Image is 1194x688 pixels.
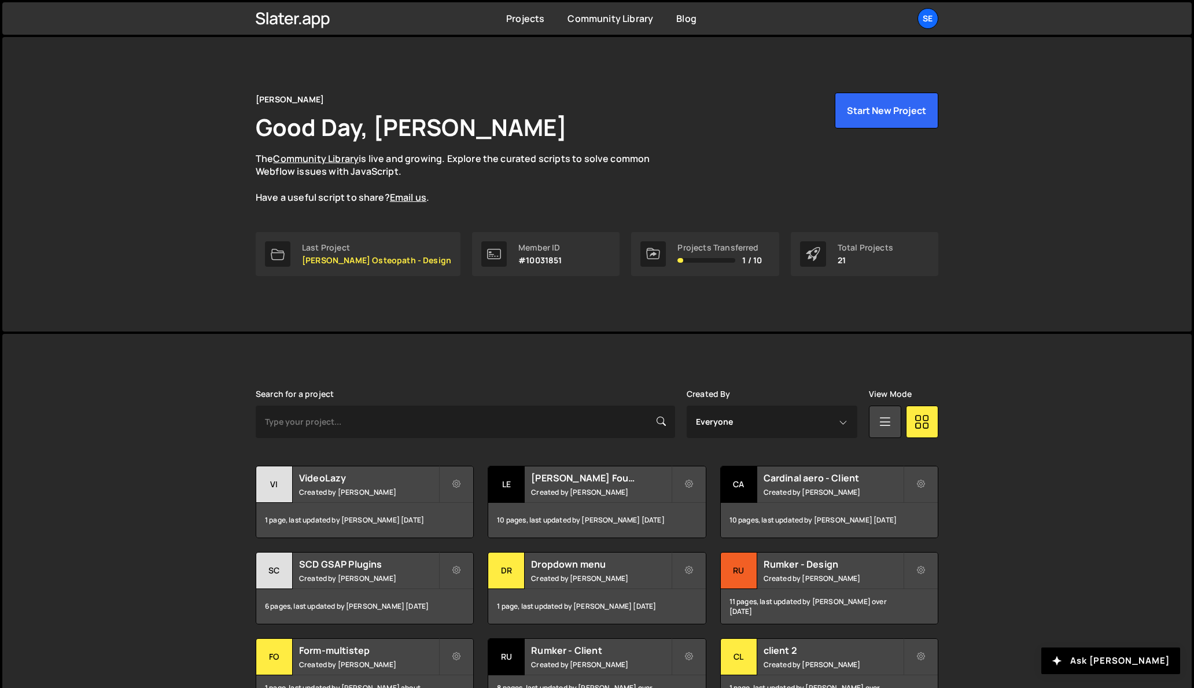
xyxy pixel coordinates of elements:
small: Created by [PERSON_NAME] [299,487,438,497]
h2: Rumker - Design [764,558,903,571]
a: Le [PERSON_NAME] Foundation - Client Created by [PERSON_NAME] 10 pages, last updated by [PERSON_N... [488,466,706,538]
small: Created by [PERSON_NAME] [764,487,903,497]
small: Created by [PERSON_NAME] [299,573,438,583]
div: 1 page, last updated by [PERSON_NAME] [DATE] [256,503,473,538]
small: Created by [PERSON_NAME] [299,660,438,669]
input: Type your project... [256,406,675,438]
span: 1 / 10 [742,256,762,265]
div: 6 pages, last updated by [PERSON_NAME] [DATE] [256,589,473,624]
h2: [PERSON_NAME] Foundation - Client [531,472,670,484]
div: 10 pages, last updated by [PERSON_NAME] [DATE] [721,503,938,538]
label: Created By [687,389,731,399]
p: 21 [838,256,893,265]
div: Dr [488,553,525,589]
h1: Good Day, [PERSON_NAME] [256,111,567,143]
button: Ask [PERSON_NAME] [1041,647,1180,674]
div: Ru [488,639,525,675]
div: 10 pages, last updated by [PERSON_NAME] [DATE] [488,503,705,538]
div: SC [256,553,293,589]
div: Ru [721,553,757,589]
button: Start New Project [835,93,938,128]
h2: Dropdown menu [531,558,670,571]
label: View Mode [869,389,912,399]
a: SC SCD GSAP Plugins Created by [PERSON_NAME] 6 pages, last updated by [PERSON_NAME] [DATE] [256,552,474,624]
a: Last Project [PERSON_NAME] Osteopath - Design [256,232,460,276]
div: Projects Transferred [677,243,762,252]
div: [PERSON_NAME] [256,93,324,106]
div: 11 pages, last updated by [PERSON_NAME] over [DATE] [721,589,938,624]
small: Created by [PERSON_NAME] [531,660,670,669]
div: Vi [256,466,293,503]
h2: SCD GSAP Plugins [299,558,438,571]
a: Se [917,8,938,29]
div: 1 page, last updated by [PERSON_NAME] [DATE] [488,589,705,624]
h2: Cardinal aero - Client [764,472,903,484]
div: Member ID [518,243,562,252]
small: Created by [PERSON_NAME] [531,487,670,497]
div: Ca [721,466,757,503]
div: Le [488,466,525,503]
a: Projects [506,12,544,25]
div: Fo [256,639,293,675]
div: Last Project [302,243,451,252]
p: [PERSON_NAME] Osteopath - Design [302,256,451,265]
h2: client 2 [764,644,903,657]
a: Dr Dropdown menu Created by [PERSON_NAME] 1 page, last updated by [PERSON_NAME] [DATE] [488,552,706,624]
a: Blog [676,12,696,25]
h2: Rumker - Client [531,644,670,657]
a: Community Library [567,12,653,25]
div: Total Projects [838,243,893,252]
a: Ca Cardinal aero - Client Created by [PERSON_NAME] 10 pages, last updated by [PERSON_NAME] [DATE] [720,466,938,538]
small: Created by [PERSON_NAME] [531,573,670,583]
h2: VideoLazy [299,472,438,484]
p: #10031851 [518,256,562,265]
a: Vi VideoLazy Created by [PERSON_NAME] 1 page, last updated by [PERSON_NAME] [DATE] [256,466,474,538]
p: The is live and growing. Explore the curated scripts to solve common Webflow issues with JavaScri... [256,152,672,204]
a: Email us [390,191,426,204]
a: Community Library [273,152,359,165]
a: Ru Rumker - Design Created by [PERSON_NAME] 11 pages, last updated by [PERSON_NAME] over [DATE] [720,552,938,624]
div: cl [721,639,757,675]
label: Search for a project [256,389,334,399]
h2: Form-multistep [299,644,438,657]
small: Created by [PERSON_NAME] [764,573,903,583]
small: Created by [PERSON_NAME] [764,660,903,669]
